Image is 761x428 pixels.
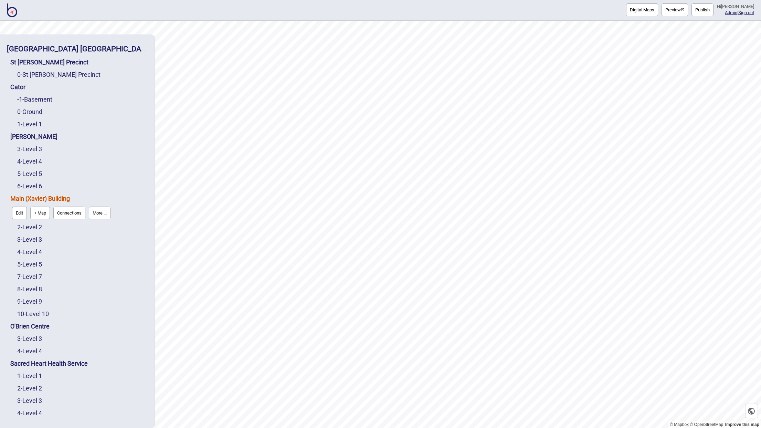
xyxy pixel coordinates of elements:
[690,422,723,427] a: OpenStreetMap
[17,382,148,395] div: Level 2
[10,357,148,370] div: Sacred Heart Health Service
[10,56,148,69] div: St Vincent's Precinct
[17,182,42,190] a: 6-Level 6
[17,121,42,128] a: 1-Level 1
[17,158,42,165] a: 4-Level 4
[10,195,70,202] a: Main (Xavier) Building
[10,133,57,140] a: [PERSON_NAME]
[52,205,87,221] a: Connections
[10,205,29,221] a: Edit
[17,308,148,320] div: Level 10
[17,409,42,417] a: 4-Level 4
[17,333,148,345] div: Level 3
[10,81,148,93] div: Cator
[10,83,25,91] a: Cator
[10,323,50,330] a: O'Brien Centre
[17,118,148,131] div: Level 1
[725,10,738,15] span: |
[17,221,148,233] div: Level 2
[725,10,737,15] a: Admin
[10,320,148,333] div: O'Brien Centre
[662,3,688,16] a: Previewpreview
[17,93,148,106] div: Basement
[17,223,42,231] a: 2-Level 2
[17,258,148,271] div: Level 5
[17,246,148,258] div: Level 4
[87,205,112,221] a: More ...
[17,407,148,419] div: Level 4
[17,335,42,342] a: 3-Level 3
[17,106,148,118] div: Ground
[10,360,88,367] a: Sacred Heart Health Service
[10,59,88,66] a: St [PERSON_NAME] Precinct
[17,397,42,404] a: 3-Level 3
[17,96,52,103] a: -1-Basement
[30,207,50,219] button: + Map
[17,71,101,78] a: 0-St [PERSON_NAME] Precinct
[17,248,42,255] a: 4-Level 4
[7,44,152,53] a: [GEOGRAPHIC_DATA] [GEOGRAPHIC_DATA]
[7,41,148,56] div: St Vincent's Public Hospital Sydney
[17,273,42,280] a: 7-Level 7
[53,207,85,219] button: Connections
[17,285,42,293] a: 8-Level 8
[626,3,658,16] button: Digital Maps
[738,10,754,15] button: Sign out
[17,233,148,246] div: Level 3
[17,180,148,192] div: Level 6
[17,155,148,168] div: Level 4
[17,143,148,155] div: Level 3
[12,207,27,219] button: Edit
[17,69,148,81] div: St Vincent's Precinct
[17,345,148,357] div: Level 4
[17,236,42,243] a: 3-Level 3
[17,261,42,268] a: 5-Level 5
[10,131,148,143] div: De Lacy
[17,347,42,355] a: 4-Level 4
[717,3,754,10] div: Hi [PERSON_NAME]
[17,298,42,305] a: 9-Level 9
[670,422,689,427] a: Mapbox
[17,170,42,177] a: 5-Level 5
[89,207,110,219] button: More ...
[17,370,148,382] div: Level 1
[17,310,49,317] a: 10-Level 10
[7,3,17,17] img: BindiMaps CMS
[691,3,714,16] button: Publish
[17,283,148,295] div: Level 8
[17,295,148,308] div: Level 9
[681,8,684,11] img: preview
[17,385,42,392] a: 2-Level 2
[725,422,759,427] a: Map feedback
[17,372,42,379] a: 1-Level 1
[17,145,42,153] a: 3-Level 3
[17,395,148,407] div: Level 3
[17,168,148,180] div: Level 5
[10,192,148,221] div: Main (Xavier) Building
[17,271,148,283] div: Level 7
[17,108,42,115] a: 0-Ground
[662,3,688,16] button: Preview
